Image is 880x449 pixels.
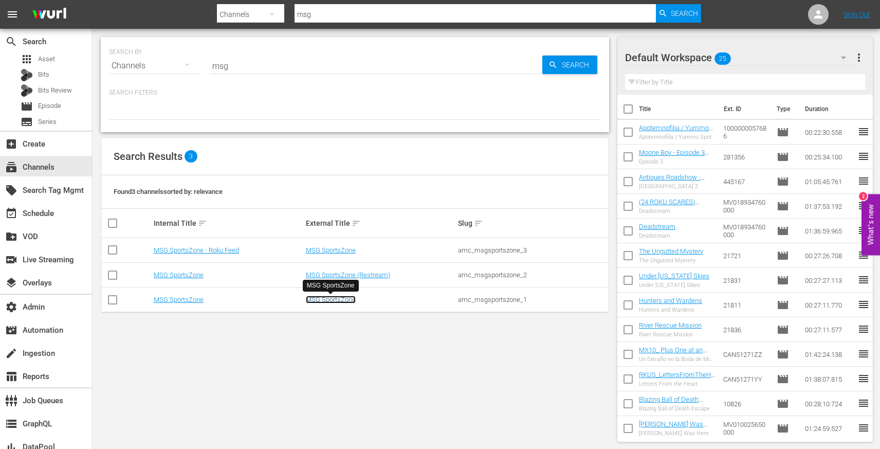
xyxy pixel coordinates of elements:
td: 01:36:59.965 [801,219,857,243]
span: Episode [777,422,789,435]
span: reorder [857,249,870,261]
span: Episode [777,324,789,336]
span: Episode [777,151,789,163]
span: sort [474,219,483,228]
span: Episode [21,100,33,113]
div: External Title [306,217,455,229]
div: Blazing Ball of Death Escape [639,405,715,412]
td: 21836 [719,317,773,342]
span: reorder [857,397,870,409]
td: CAN51271YY [719,367,773,391]
a: MSG SportsZone [306,296,356,303]
td: 01:05:45.761 [801,169,857,194]
div: The Ungutted Mystery [639,257,703,264]
div: amc_msgsportszone_3 [458,246,607,254]
span: Episode [777,175,789,188]
span: VOD [5,230,17,243]
td: 21721 [719,243,773,268]
a: Blazing Ball of Death Escape [639,396,703,411]
div: River Rescue Mission [639,331,702,338]
span: Search [671,4,698,23]
a: Deadstream [639,223,675,230]
span: Episode [777,373,789,385]
div: Bits [21,69,33,81]
a: RKUS_LettersFromTheHeart [639,371,715,386]
div: [GEOGRAPHIC_DATA] 2 [639,183,715,190]
span: Search [5,35,17,48]
a: [PERSON_NAME] Was Here [639,420,707,436]
span: more_vert [853,51,865,64]
span: reorder [857,125,870,138]
div: Deadstream [639,232,675,239]
span: sort [198,219,207,228]
div: Hunters and Wardens [639,307,702,313]
a: MSG SportsZone [306,246,356,254]
div: Deadstream [639,208,715,214]
span: reorder [857,200,870,212]
img: ans4CAIJ8jUAAAAAAAAAAAAAAAAAAAAAAAAgQb4GAAAAAAAAAAAAAAAAAAAAAAAAJMjXAAAAAAAAAAAAAAAAAAAAAAAAgAT5G... [25,3,74,27]
div: Apotemnofilia / Yummo Spot [639,134,715,140]
td: 1000000057686 [719,120,773,145]
div: Episode 3 [639,158,715,165]
button: Search [542,56,597,74]
span: reorder [857,175,870,187]
td: 00:28:10.724 [801,391,857,416]
span: Asset [38,54,55,64]
div: Bits Review [21,84,33,97]
td: 00:27:11.577 [801,317,857,342]
a: (24 ROKU SCARES) Deadstream [639,198,699,213]
span: Episode [777,225,789,237]
span: Reports [5,370,17,383]
span: menu [6,8,19,21]
a: Apotemnofilia / Yummo Spot [639,124,713,139]
div: 2 [859,192,867,200]
td: MV018934760000 [719,194,773,219]
div: Default Workspace [625,43,856,72]
span: Create [5,138,17,150]
div: MSG SportsZone [307,281,355,290]
a: River Rescue Mission [639,321,702,329]
span: reorder [857,274,870,286]
div: [PERSON_NAME] Was Here [639,430,715,437]
span: Channels [5,161,17,173]
span: Search [558,56,597,74]
th: Duration [799,95,860,123]
td: CAN51271ZZ [719,342,773,367]
span: Admin [5,301,17,313]
td: 01:38:07.815 [801,367,857,391]
a: Under [US_STATE] Skies [639,272,709,280]
button: more_vert [853,45,865,70]
td: 00:22:30.558 [801,120,857,145]
span: Episode [777,274,789,286]
td: 00:27:27.113 [801,268,857,293]
a: Moone Boy - Episode 3 (S1E3) [639,149,709,164]
div: Under [US_STATE] Skies [639,282,709,289]
span: Asset [21,53,33,65]
a: MSG SportsZone - Roku Feed [154,246,239,254]
button: Search [656,4,701,23]
td: 21811 [719,293,773,317]
span: Episode [777,249,789,262]
span: reorder [857,422,870,434]
span: Episode [777,348,789,361]
td: 21831 [719,268,773,293]
a: MSG SportsZone (Restream) [306,271,390,279]
a: Antiques Roadshow - [GEOGRAPHIC_DATA] 2 (S47E13) [639,173,706,196]
td: 445167 [719,169,773,194]
div: Slug [458,217,607,229]
th: Ext. ID [718,95,771,123]
span: Episode [777,126,789,138]
td: 281356 [719,145,773,169]
span: 25 [714,48,731,69]
span: reorder [857,348,870,360]
span: Ingestion [5,347,17,360]
td: 00:27:11.770 [801,293,857,317]
span: Automation [5,324,17,336]
span: Job Queues [5,394,17,407]
th: Title [639,95,718,123]
span: Live Streaming [5,254,17,266]
th: Type [771,95,799,123]
a: Hunters and Wardens [639,297,702,304]
div: Letters From the Heart [639,381,715,387]
span: Bits [38,69,49,80]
